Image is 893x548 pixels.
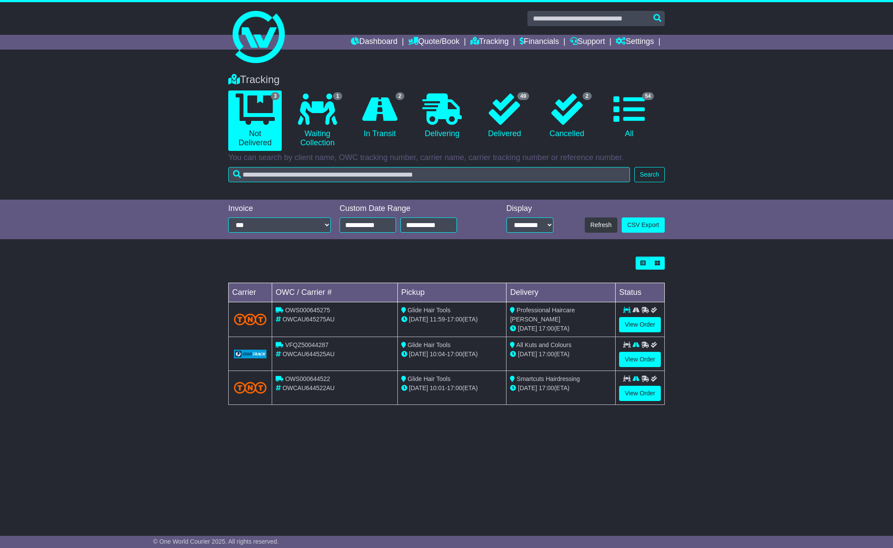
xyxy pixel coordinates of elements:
span: 17:00 [447,316,462,323]
td: OWC / Carrier # [272,283,398,302]
span: All Kuts and Colours [516,341,572,348]
div: (ETA) [510,350,612,359]
div: Tracking [224,74,669,86]
a: View Order [619,386,661,401]
img: TNT_Domestic.png [234,382,267,394]
div: Invoice [228,204,331,214]
span: 2 [583,92,592,100]
span: OWCAU645275AU [283,316,335,323]
p: You can search by client name, OWC tracking number, carrier name, carrier tracking number or refe... [228,153,665,163]
div: Display [506,204,553,214]
span: [DATE] [409,384,428,391]
div: (ETA) [510,324,612,333]
a: Financials [520,35,559,50]
span: [DATE] [518,351,537,358]
span: OWCAU644522AU [283,384,335,391]
td: Carrier [229,283,272,302]
span: 2 [396,92,405,100]
span: OWCAU644525AU [283,351,335,358]
span: [DATE] [518,325,537,332]
div: - (ETA) [401,350,503,359]
a: Tracking [470,35,509,50]
span: Professional Haircare [PERSON_NAME] [510,307,575,323]
a: CSV Export [622,217,665,233]
a: Delivering [415,90,469,142]
span: 17:00 [539,325,554,332]
span: 3 [271,92,280,100]
span: 10:01 [430,384,445,391]
span: Smartcuts Hairdressing [516,375,580,382]
span: [DATE] [409,316,428,323]
img: GetCarrierServiceLogo [234,350,267,358]
img: TNT_Domestic.png [234,314,267,325]
span: Glide Hair Tools [408,341,451,348]
span: 17:00 [539,384,554,391]
span: 17:00 [539,351,554,358]
span: 10:04 [430,351,445,358]
span: Glide Hair Tools [408,375,451,382]
div: - (ETA) [401,384,503,393]
a: 2 In Transit [353,90,407,142]
td: Pickup [397,283,506,302]
span: 1 [333,92,342,100]
div: (ETA) [510,384,612,393]
span: 11:59 [430,316,445,323]
a: View Order [619,352,661,367]
span: [DATE] [409,351,428,358]
td: Status [616,283,665,302]
a: 3 Not Delivered [228,90,282,151]
span: 17:00 [447,351,462,358]
span: VFQZ50044287 [285,341,329,348]
div: - (ETA) [401,315,503,324]
a: 2 Cancelled [540,90,593,142]
div: Custom Date Range [340,204,479,214]
td: Delivery [506,283,616,302]
a: 49 Delivered [478,90,531,142]
span: © One World Courier 2025. All rights reserved. [153,538,279,545]
button: Refresh [585,217,617,233]
span: 54 [642,92,654,100]
a: Quote/Book [408,35,460,50]
button: Search [634,167,665,182]
a: Dashboard [351,35,397,50]
a: View Order [619,317,661,332]
a: 1 Waiting Collection [290,90,344,151]
span: OWS000645275 [285,307,330,314]
a: Settings [616,35,654,50]
span: Glide Hair Tools [408,307,451,314]
a: 54 All [603,90,656,142]
span: [DATE] [518,384,537,391]
span: 49 [517,92,529,100]
a: Support [570,35,605,50]
span: 17:00 [447,384,462,391]
span: OWS000644522 [285,375,330,382]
